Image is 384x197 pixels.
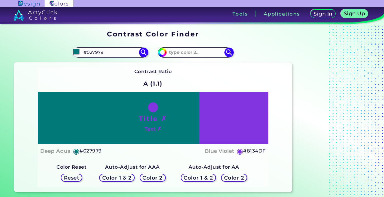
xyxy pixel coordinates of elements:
[73,148,80,155] h5: ◉
[243,147,266,155] h5: #8134DF
[189,164,239,170] strong: Auto-Adjust for AA
[79,147,102,155] h5: #027979
[237,148,243,155] h5: ◉
[139,114,167,123] h1: Title ✗
[342,10,367,18] a: Sign Up
[40,147,70,156] h4: Deep Aqua
[105,164,160,170] strong: Auto-Adjust for AAA
[144,124,161,134] h4: Text ✗
[13,9,57,21] img: logo_artyclick_colors_white.svg
[139,48,148,57] img: icon search
[314,12,332,16] h5: Sign In
[56,164,87,170] strong: Color Reset
[134,68,172,74] strong: Contrast Ratio
[185,176,212,180] h5: Color 1 & 2
[18,1,39,7] img: ArtyClick Design logo
[141,77,165,91] h2: A (1.1)
[205,147,234,156] h4: Blue Violet
[167,48,225,57] input: type color 2..
[345,11,364,16] h5: Sign Up
[224,48,234,57] img: icon search
[65,176,79,180] h5: Reset
[107,29,199,39] h1: Contrast Color Finder
[225,176,243,180] h5: Color 2
[233,12,248,16] h3: Tools
[311,10,335,18] a: Sign In
[143,176,162,180] h5: Color 2
[81,48,139,57] input: type color 1..
[103,176,131,180] h5: Color 1 & 2
[264,12,300,16] h3: Applications
[295,28,372,195] iframe: Advertisement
